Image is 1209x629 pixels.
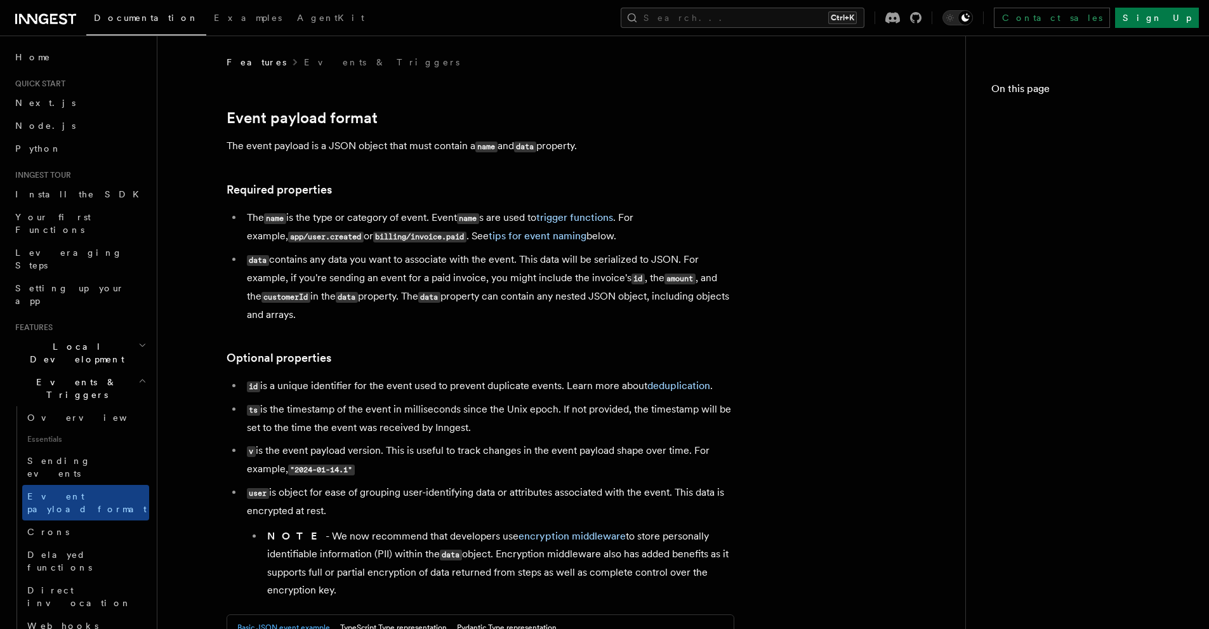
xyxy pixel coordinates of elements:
[261,292,310,303] code: customerId
[10,114,149,137] a: Node.js
[373,232,466,242] code: billing/invoice.paid
[15,51,51,63] span: Home
[27,491,147,514] span: Event payload format
[243,484,734,599] li: is object for ease of grouping user-identifying data or attributes associated with the event. Thi...
[519,530,626,542] a: encryption middleware
[247,381,260,392] code: id
[991,81,1184,102] h4: On this page
[10,91,149,114] a: Next.js
[10,46,149,69] a: Home
[514,142,536,152] code: data
[1115,8,1199,28] a: Sign Up
[489,230,586,242] a: tips for event naming
[304,56,459,69] a: Events & Triggers
[621,8,864,28] button: Search...Ctrl+K
[27,550,92,573] span: Delayed functions
[243,377,734,395] li: is a unique identifier for the event used to prevent duplicate events. Learn more about .
[27,456,91,479] span: Sending events
[15,189,147,199] span: Install the SDK
[10,335,149,371] button: Local Development
[289,4,372,34] a: AgentKit
[22,543,149,579] a: Delayed functions
[94,13,199,23] span: Documentation
[10,340,138,366] span: Local Development
[27,413,158,423] span: Overview
[227,56,286,69] span: Features
[243,209,734,246] li: The is the type or category of event. Event s are used to . For example, or . See below.
[247,255,269,266] code: data
[10,206,149,241] a: Your first Functions
[247,488,269,499] code: user
[994,8,1110,28] a: Contact sales
[227,181,332,199] a: Required properties
[206,4,289,34] a: Examples
[647,380,710,392] a: deduplication
[15,283,124,306] span: Setting up your app
[243,401,734,437] li: is the timestamp of the event in milliseconds since the Unix epoch. If not provided, the timestam...
[475,142,498,152] code: name
[10,241,149,277] a: Leveraging Steps
[942,10,973,25] button: Toggle dark mode
[10,137,149,160] a: Python
[27,585,131,608] span: Direct invocation
[288,465,355,475] code: "2024-01-14.1"
[22,449,149,485] a: Sending events
[22,520,149,543] a: Crons
[10,376,138,401] span: Events & Triggers
[267,530,326,542] strong: NOTE
[536,211,613,223] a: trigger functions
[247,405,260,416] code: ts
[10,170,71,180] span: Inngest tour
[336,292,358,303] code: data
[297,13,364,23] span: AgentKit
[227,349,331,367] a: Optional properties
[243,251,734,324] li: contains any data you want to associate with the event. This data will be serialized to JSON. For...
[227,137,734,156] p: The event payload is a JSON object that must contain a and property.
[22,406,149,429] a: Overview
[247,446,256,457] code: v
[10,371,149,406] button: Events & Triggers
[15,121,76,131] span: Node.js
[10,277,149,312] a: Setting up your app
[243,442,734,479] li: is the event payload version. This is useful to track changes in the event payload shape over tim...
[631,274,645,284] code: id
[263,527,734,599] li: - We now recommend that developers use to store personally identifiable information (PII) within ...
[214,13,282,23] span: Examples
[10,79,65,89] span: Quick start
[22,579,149,614] a: Direct invocation
[10,183,149,206] a: Install the SDK
[15,98,76,108] span: Next.js
[264,213,286,224] code: name
[457,213,479,224] code: name
[86,4,206,36] a: Documentation
[22,429,149,449] span: Essentials
[440,550,462,560] code: data
[15,212,91,235] span: Your first Functions
[10,322,53,333] span: Features
[27,527,69,537] span: Crons
[15,143,62,154] span: Python
[418,292,440,303] code: data
[227,109,378,127] a: Event payload format
[288,232,364,242] code: app/user.created
[664,274,696,284] code: amount
[828,11,857,24] kbd: Ctrl+K
[22,485,149,520] a: Event payload format
[15,248,122,270] span: Leveraging Steps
